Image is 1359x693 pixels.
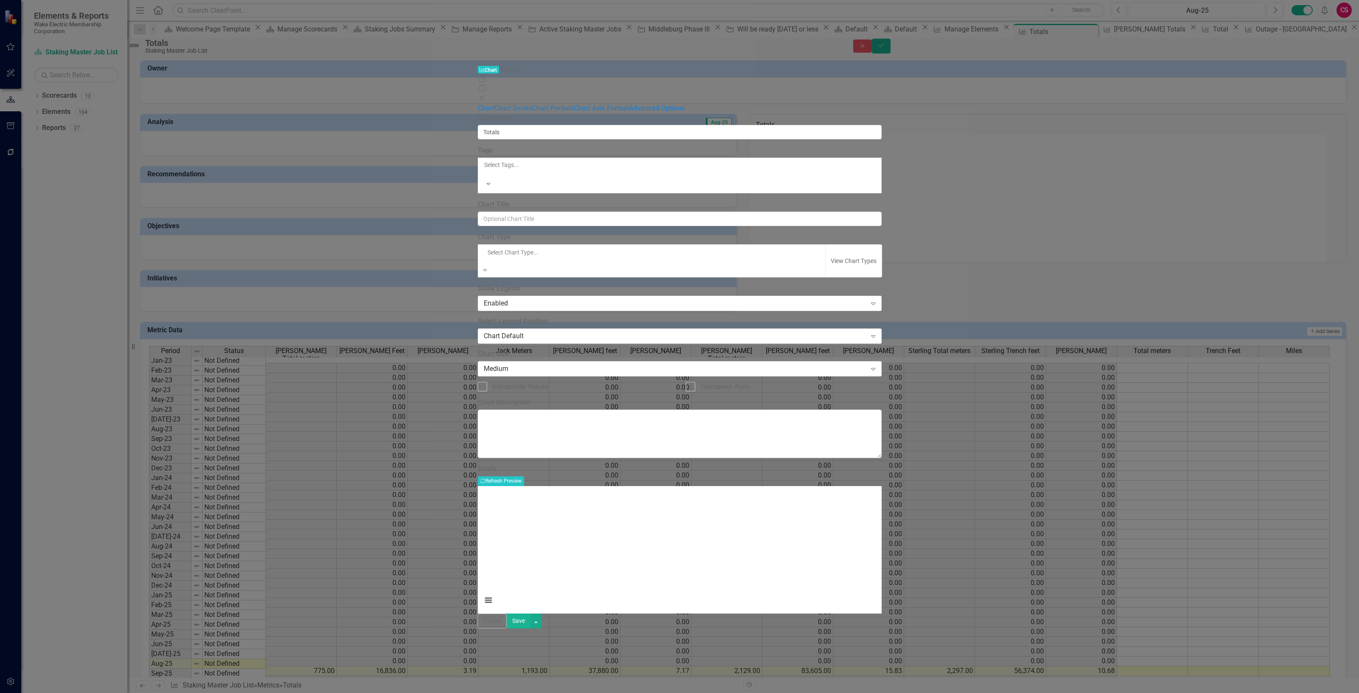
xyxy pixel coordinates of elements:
a: Chart Series [494,104,532,112]
a: Chart Axis Format [574,104,629,112]
input: Optional Chart Title [478,212,882,226]
label: Chart Name [478,113,882,123]
button: View Chart Types [825,244,882,277]
h3: Totals [478,464,882,472]
span: Chart [478,66,499,74]
div: Select Tags... [484,161,875,169]
a: Chart [478,104,494,112]
label: Chart Size [478,349,882,359]
div: Interpolate Values [492,382,548,392]
a: Chart Periods [532,104,574,112]
div: Medium [484,364,867,373]
label: Tags [478,146,882,156]
div: Transpose Axes [700,382,750,392]
label: Chart Title [478,200,882,209]
div: Select Chart Type... [488,248,816,257]
button: Cancel [478,614,507,628]
a: Advanced Options [629,104,685,112]
button: Refresh Preview [478,476,524,486]
label: Select Legend Position [478,317,882,326]
label: Chart Description [478,398,882,407]
button: View chart menu, Chart [482,594,494,606]
label: Show Legend [478,284,882,294]
button: Save [507,614,530,628]
div: Enabled [484,298,867,308]
div: Chart Default [484,331,867,341]
label: Chart Type [478,232,882,242]
span: Totals [499,65,518,73]
svg: Interactive chart [478,486,882,614]
div: Chart. Highcharts interactive chart. [478,486,882,614]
